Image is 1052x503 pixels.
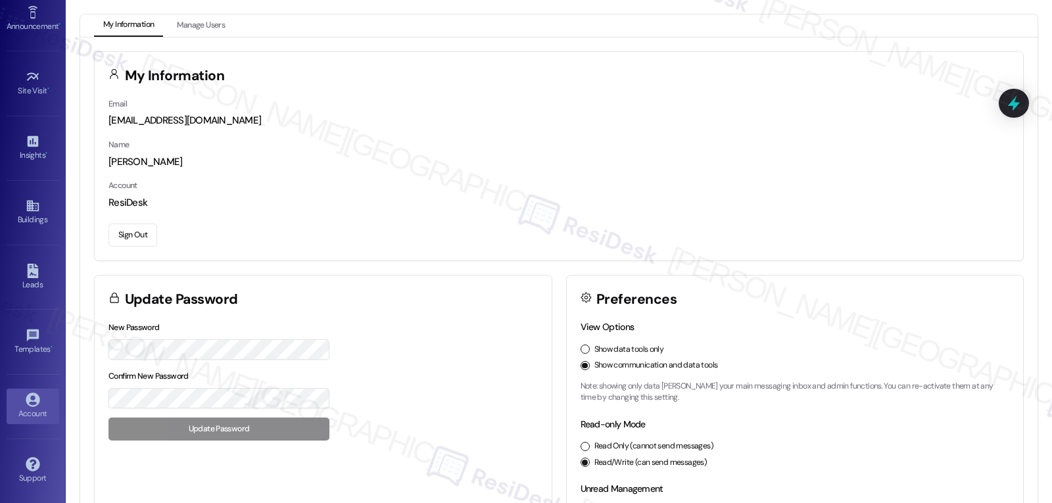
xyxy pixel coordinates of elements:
h3: Preferences [596,293,677,306]
label: Unread Management [581,483,663,494]
span: • [59,20,60,29]
label: Show communication and data tools [594,360,718,371]
a: Support [7,453,59,489]
label: Read/Write (can send messages) [594,457,707,469]
h3: Update Password [125,293,238,306]
label: Read Only (cannot send messages) [594,441,713,452]
a: Site Visit • [7,66,59,101]
span: • [45,149,47,158]
button: Manage Users [168,14,234,37]
span: • [47,84,49,93]
label: New Password [108,322,160,333]
span: • [51,343,53,352]
a: Buildings [7,195,59,230]
button: Sign Out [108,224,157,247]
a: Leads [7,260,59,295]
p: Note: showing only data [PERSON_NAME] your main messaging inbox and admin functions. You can re-a... [581,381,1010,404]
div: [EMAIL_ADDRESS][DOMAIN_NAME] [108,114,1009,128]
label: Name [108,139,130,150]
div: ResiDesk [108,196,1009,210]
button: My Information [94,14,163,37]
label: Email [108,99,127,109]
div: [PERSON_NAME] [108,155,1009,169]
a: Account [7,389,59,424]
a: Templates • [7,324,59,360]
label: View Options [581,321,634,333]
label: Confirm New Password [108,371,189,381]
a: Insights • [7,130,59,166]
label: Read-only Mode [581,418,646,430]
label: Show data tools only [594,344,664,356]
h3: My Information [125,69,225,83]
label: Account [108,180,137,191]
